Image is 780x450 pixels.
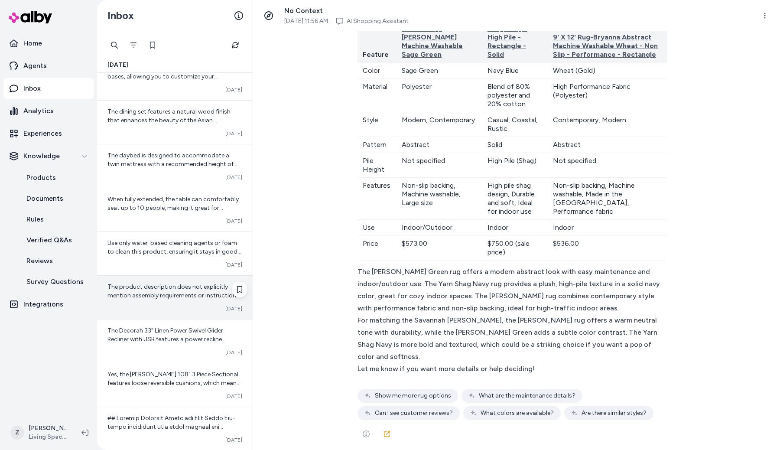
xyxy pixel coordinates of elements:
[375,391,451,400] span: Show me more rug options
[23,151,60,161] p: Knowledge
[357,266,667,314] div: The [PERSON_NAME] Green rug offers a modern abstract look with easy maintenance and indoor/outdoo...
[357,425,375,443] button: See more
[3,146,94,166] button: Knowledge
[225,174,242,181] span: [DATE]
[125,36,142,54] button: Filter
[357,314,667,363] div: For matching the Savannah [PERSON_NAME], the [PERSON_NAME] rug offers a warm neutral tone with du...
[107,9,134,22] h2: Inbox
[396,236,482,261] td: $573.00
[548,153,667,178] td: Not specified
[225,393,242,400] span: [DATE]
[396,178,482,220] td: Non-slip backing, Machine washable, Large size
[548,137,667,153] td: Abstract
[107,283,240,342] span: The product description does not explicitly mention assembly requirements or instructions for thi...
[97,56,253,100] a: Yes, this mattress is compatible with adjustable bases, allowing you to customize your [MEDICAL_D...
[10,426,24,440] span: Z
[396,137,482,153] td: Abstract
[18,167,94,188] a: Products
[482,220,548,236] td: Indoor
[97,188,253,232] a: When fully extended, the table can comfortably seat up to 10 people, making it great for gatherin...
[482,79,548,112] td: Blend of 80% polyester and 20% cotton
[396,220,482,236] td: Indoor/Outdoor
[548,79,667,112] td: High Performance Fabric (Polyester)
[107,61,128,69] span: [DATE]
[3,78,94,99] a: Inbox
[482,112,548,137] td: Casual, Coastal, Rustic
[107,327,242,412] span: The Decorah 33" Linen Power Swivel Glider Recliner with USB features a power recline mechanism, b...
[18,230,94,251] a: Verified Q&As
[225,130,242,137] span: [DATE]
[357,112,396,137] td: Style
[396,153,482,178] td: Not specified
[107,239,241,264] span: Use only water-based cleaning agents or foam to clean this product, ensuring it stays in good con...
[23,106,54,116] p: Analytics
[357,363,667,375] div: Let me know if you want more details or help deciding!
[331,17,333,26] span: ·
[482,178,548,220] td: High pile shag design, Durable and soft, Ideal for indoor use
[487,16,538,59] span: 9'x12' Rug-Yarn Shag Navy - High Pile - Rectangle - Solid
[18,251,94,271] a: Reviews
[3,101,94,121] a: Analytics
[227,36,244,54] button: Refresh
[9,11,52,23] img: alby Logo
[3,294,94,315] a: Integrations
[26,235,72,245] p: Verified Q&As
[107,108,237,133] span: The dining set features a natural wood finish that enhances the beauty of the Asian hardwood, pro...
[97,144,253,188] a: The daybed is designed to accommodate a twin mattress with a recommended height of 8 inches or le...
[357,63,396,79] td: Color
[396,112,482,137] td: Modern, Contemporary
[396,79,482,112] td: Polyester
[26,256,53,266] p: Reviews
[3,33,94,54] a: Home
[548,236,667,261] td: $536.00
[357,178,396,220] td: Features
[225,261,242,268] span: [DATE]
[97,100,253,144] a: The dining set features a natural wood finish that enhances the beauty of the Asian hardwood, pro...
[23,83,41,94] p: Inbox
[548,220,667,236] td: Indoor
[107,152,239,176] span: The daybed is designed to accommodate a twin mattress with a recommended height of 8 inches or le...
[97,275,253,319] a: The product description does not explicitly mention assembly requirements or instructions for thi...
[225,349,242,356] span: [DATE]
[357,12,396,63] th: Feature
[18,271,94,292] a: Survey Questions
[284,7,323,15] span: No Context
[23,38,42,49] p: Home
[225,86,242,93] span: [DATE]
[97,319,253,363] a: The Decorah 33" Linen Power Swivel Glider Recliner with USB features a power recline mechanism, b...
[284,17,328,26] span: [DATE] 11:56 AM
[347,17,409,26] a: AI Shopping Assistant
[482,153,548,178] td: High Pile (Shag)
[107,371,240,404] span: Yes, the [PERSON_NAME] 108" 3 Piece Sectional features loose reversible cushions, which means the...
[29,424,68,433] p: [PERSON_NAME]
[479,391,575,400] span: What are the maintenance details?
[23,61,47,71] p: Agents
[107,64,241,89] span: Yes, this mattress is compatible with adjustable bases, allowing you to customize your [MEDICAL_D...
[23,128,62,139] p: Experiences
[26,173,56,183] p: Products
[29,433,68,441] span: Living Spaces
[482,137,548,153] td: Solid
[97,232,253,275] a: Use only water-based cleaning agents or foam to clean this product, ensuring it stays in good con...
[402,24,463,59] span: 9' X 12' Rug-[PERSON_NAME] Machine Washable Sage Green
[553,33,658,59] span: 9' X 12' Rug-Bryanna Abstract Machine Washable Wheat - Non Slip - Performance - Rectangle
[225,305,242,312] span: [DATE]
[26,214,44,225] p: Rules
[357,220,396,236] td: Use
[26,277,84,287] p: Survey Questions
[225,437,242,443] span: [DATE]
[548,178,667,220] td: Non-slip backing, Machine washable, Made in the [GEOGRAPHIC_DATA], Performance fabric
[107,196,239,220] span: When fully extended, the table can comfortably seat up to 10 people, making it great for gatherings.
[357,236,396,261] td: Price
[357,137,396,153] td: Pattern
[375,409,453,417] span: Can I see customer reviews?
[481,409,554,417] span: What colors are available?
[5,419,75,447] button: Z[PERSON_NAME]Living Spaces
[548,63,667,79] td: Wheat (Gold)
[548,112,667,137] td: Contemporary, Modern
[482,63,548,79] td: Navy Blue
[582,409,647,417] span: Are there similar styles?
[18,188,94,209] a: Documents
[18,209,94,230] a: Rules
[396,63,482,79] td: Sage Green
